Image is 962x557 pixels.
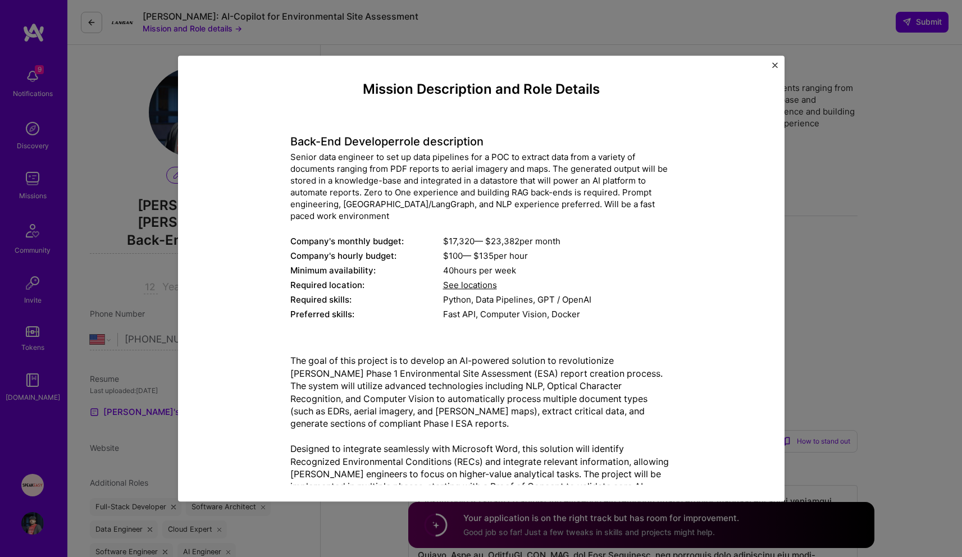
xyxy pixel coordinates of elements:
[290,294,443,306] div: Required skills:
[443,280,497,291] span: See locations
[772,62,778,74] button: Close
[290,250,443,262] div: Company's hourly budget:
[290,81,672,98] h4: Mission Description and Role Details
[443,294,672,306] div: Python, Data Pipelines, GPT / OpenAI
[443,309,672,321] div: Fast API, Computer Vision, Docker
[290,135,672,149] h4: Back-End Developer role description
[290,309,443,321] div: Preferred skills:
[290,152,672,222] div: Senior data engineer to set up data pipelines for a POC to extract data from a variety of documen...
[443,236,672,248] div: $ 17,320 — $ 23,382 per month
[443,250,672,262] div: $ 100 — $ 135 per hour
[443,265,672,277] div: 40 hours per week
[290,265,443,277] div: Minimum availability:
[290,236,443,248] div: Company's monthly budget:
[290,280,443,291] div: Required location:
